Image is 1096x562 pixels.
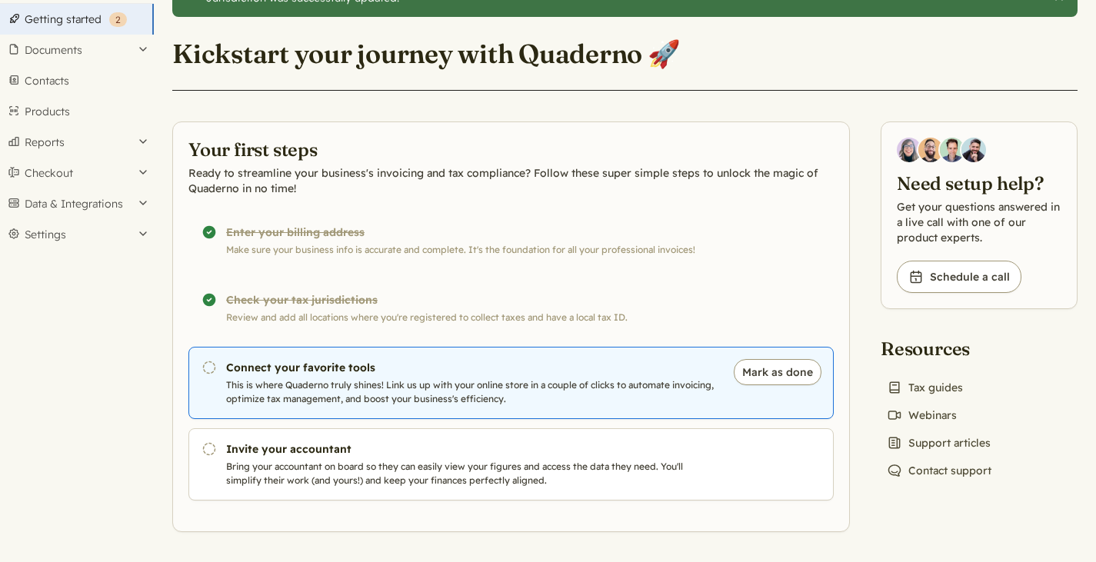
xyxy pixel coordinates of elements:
h3: Invite your accountant [226,441,718,457]
button: Mark as done [734,359,821,385]
span: 2 [115,14,121,25]
img: Jairo Fumero, Account Executive at Quaderno [918,138,943,162]
a: Webinars [881,404,963,426]
a: Support articles [881,432,997,454]
img: Diana Carrasco, Account Executive at Quaderno [897,138,921,162]
a: Invite your accountant Bring your accountant on board so they can easily view your figures and ac... [188,428,834,500]
p: Ready to streamline your business's invoicing and tax compliance? Follow these super simple steps... [188,165,834,196]
h3: Connect your favorite tools [226,360,718,375]
p: Bring your accountant on board so they can easily view your figures and access the data they need... [226,460,718,487]
a: Tax guides [881,377,969,398]
h2: Need setup help? [897,171,1061,196]
p: This is where Quaderno truly shines! Link us up with your online store in a couple of clicks to a... [226,378,718,406]
h1: Kickstart your journey with Quaderno 🚀 [172,37,681,70]
h2: Resources [881,337,998,361]
img: Javier Rubio, DevRel at Quaderno [961,138,986,162]
a: Connect your favorite tools This is where Quaderno truly shines! Link us up with your online stor... [188,347,834,419]
a: Contact support [881,460,998,481]
p: Get your questions answered in a live call with one of our product experts. [897,199,1061,245]
img: Ivo Oltmans, Business Developer at Quaderno [940,138,964,162]
h2: Your first steps [188,138,834,162]
a: Schedule a call [897,261,1021,293]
